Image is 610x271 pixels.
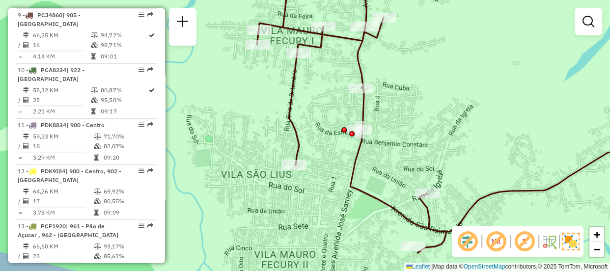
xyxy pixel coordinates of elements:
[103,196,153,206] td: 80,55%
[562,233,580,250] img: Exibir/Ocultar setores
[23,198,29,204] i: Total de Atividades
[37,11,62,19] span: PCJ4860
[100,40,148,50] td: 98,71%
[18,66,84,82] span: 10 -
[103,208,153,217] td: 09:09
[18,167,121,184] span: | 900 - Centro, 902 - [GEOGRAPHIC_DATA]
[103,242,153,251] td: 93,17%
[41,222,66,230] span: PCF1920
[32,40,90,50] td: 16
[579,12,598,31] a: Exibir filtros
[18,11,81,27] span: | 905 - [GEOGRAPHIC_DATA]
[41,66,66,74] span: PCA8234
[23,244,29,249] i: Distância Total
[23,134,29,139] i: Distância Total
[18,66,84,82] span: | 922 - [GEOGRAPHIC_DATA]
[32,196,93,206] td: 17
[139,67,144,73] em: Opções
[464,263,505,270] a: OpenStreetMap
[18,121,105,129] span: 11 -
[32,85,90,95] td: 55,32 KM
[32,187,93,196] td: 64,26 KM
[100,52,148,61] td: 09:01
[149,32,155,38] i: Rota otimizada
[91,108,96,114] i: Tempo total em rota
[23,87,29,93] i: Distância Total
[94,210,99,216] i: Tempo total em rota
[23,143,29,149] i: Total de Atividades
[18,11,81,27] span: 9 -
[32,242,93,251] td: 66,60 KM
[94,198,101,204] i: % de utilização da cubagem
[23,253,29,259] i: Total de Atividades
[94,134,101,139] i: % de utilização do peso
[103,251,153,261] td: 85,63%
[23,97,29,103] i: Total de Atividades
[32,208,93,217] td: 3,78 KM
[589,227,604,242] a: Zoom in
[41,121,66,129] span: PDK8834
[18,107,23,116] td: =
[32,107,90,116] td: 2,21 KM
[18,251,23,261] td: /
[406,263,430,270] a: Leaflet
[23,42,29,48] i: Total de Atividades
[18,153,23,163] td: =
[18,208,23,217] td: =
[100,85,148,95] td: 80,87%
[41,167,65,175] span: PDK9I84
[149,87,155,93] i: Rota otimizada
[32,251,93,261] td: 23
[18,222,118,239] span: | 961 - Pão de Açucar , 962 - [GEOGRAPHIC_DATA]
[431,263,433,270] span: |
[589,242,604,257] a: Zoom out
[147,122,153,128] em: Rota exportada
[23,32,29,38] i: Distância Total
[94,189,101,194] i: % de utilização do peso
[94,155,99,161] i: Tempo total em rota
[103,187,153,196] td: 69,92%
[32,132,93,141] td: 59,23 KM
[100,107,148,116] td: 09:17
[91,54,96,59] i: Tempo total em rota
[139,223,144,229] em: Opções
[139,168,144,174] em: Opções
[173,12,193,34] a: Nova sessão e pesquisa
[66,121,105,129] span: | 900 - Centro
[32,30,90,40] td: 66,25 KM
[100,30,148,40] td: 94,72%
[513,230,536,253] span: Exibir rótulo
[94,143,101,149] i: % de utilização da cubagem
[18,40,23,50] td: /
[541,234,557,249] img: Fluxo de ruas
[18,141,23,151] td: /
[147,223,153,229] em: Rota exportada
[18,167,121,184] span: 12 -
[32,153,93,163] td: 3,29 KM
[103,153,153,163] td: 09:20
[18,52,23,61] td: =
[18,222,118,239] span: 13 -
[94,253,101,259] i: % de utilização da cubagem
[147,12,153,18] em: Rota exportada
[456,230,479,253] span: Exibir deslocamento
[594,243,600,255] span: −
[32,95,90,105] td: 25
[484,230,508,253] span: Exibir NR
[91,87,98,93] i: % de utilização do peso
[32,141,93,151] td: 18
[147,67,153,73] em: Rota exportada
[91,42,98,48] i: % de utilização da cubagem
[91,97,98,103] i: % de utilização da cubagem
[139,122,144,128] em: Opções
[94,244,101,249] i: % de utilização do peso
[103,141,153,151] td: 82,07%
[100,95,148,105] td: 95,50%
[139,12,144,18] em: Opções
[23,189,29,194] i: Distância Total
[18,196,23,206] td: /
[594,228,600,241] span: +
[147,168,153,174] em: Rota exportada
[404,263,610,271] div: Map data © contributors,© 2025 TomTom, Microsoft
[91,32,98,38] i: % de utilização do peso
